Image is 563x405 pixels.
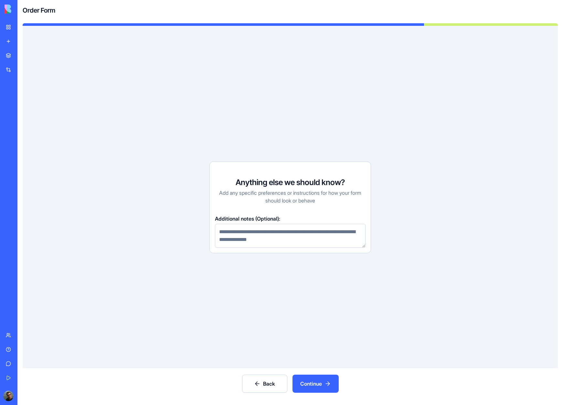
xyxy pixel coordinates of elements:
img: ACg8ocJm8kajk7GhHHiZnuYE7KFRGbKrSdePSJNYnQA8i5unyLtR1iIj=s96-c [3,391,14,401]
button: Back [242,375,287,393]
h3: Anything else we should know? [236,177,345,188]
img: logo [5,5,45,14]
span: Additional notes (Optional): [215,215,280,222]
button: Continue [292,375,339,393]
h4: Order Form [23,6,55,15]
p: Add any specific preferences or instructions for how your form should look or behave [215,189,366,204]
